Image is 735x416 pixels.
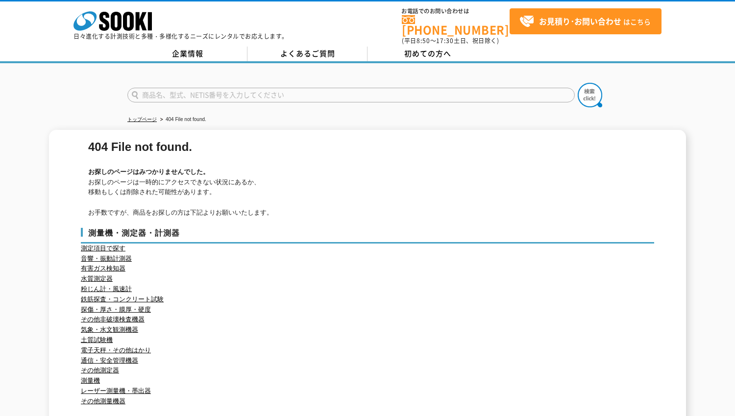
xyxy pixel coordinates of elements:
strong: お見積り･お問い合わせ [539,15,621,27]
a: [PHONE_NUMBER] [402,15,510,35]
a: トップページ [127,117,157,122]
a: 通信・安全管理機器 [81,357,138,364]
a: その他測定器 [81,367,119,374]
input: 商品名、型式、NETIS番号を入力してください [127,88,575,102]
a: 水質測定器 [81,275,113,282]
a: 音響・振動計測器 [81,255,132,262]
h2: お探しのページはみつかりませんでした。 [88,167,649,177]
a: その他非破壊検査機器 [81,316,145,323]
a: 有害ガス検知器 [81,265,125,272]
a: 測定項目で探す [81,245,125,252]
a: 粉じん計・風速計 [81,285,132,293]
a: 鉄筋探査・コンクリート試験 [81,295,164,303]
a: お見積り･お問い合わせはこちら [510,8,661,34]
li: 404 File not found. [158,115,206,125]
a: 測量機 [81,377,100,384]
span: 初めての方へ [404,48,451,59]
h3: 測量機・測定器・計測器 [81,228,654,244]
a: その他測量機器 [81,397,125,405]
p: 日々進化する計測技術と多種・多様化するニーズにレンタルでお応えします。 [73,33,288,39]
a: 気象・水文観測機器 [81,326,138,333]
span: 8:50 [416,36,430,45]
a: 電子天秤・その他はかり [81,346,151,354]
span: 17:30 [436,36,454,45]
a: 土質試験機 [81,336,113,343]
p: お探しのページは一時的にアクセスできない状況にあるか、 移動もしくは削除された可能性があります。 お手数ですが、商品をお探しの方は下記よりお願いいたします。 [88,177,649,218]
a: よくあるご質問 [247,47,367,61]
a: 探傷・厚さ・膜厚・硬度 [81,306,151,313]
a: 企業情報 [127,47,247,61]
span: お電話でのお問い合わせは [402,8,510,14]
span: (平日 ～ 土日、祝日除く) [402,36,499,45]
span: はこちら [519,14,651,29]
a: 初めての方へ [367,47,488,61]
a: レーザー測量機・墨出器 [81,387,151,394]
h1: 404 File not found. [88,142,649,152]
img: btn_search.png [578,83,602,107]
